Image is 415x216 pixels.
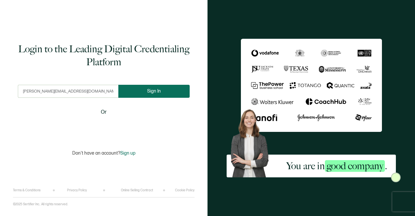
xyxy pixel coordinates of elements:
[67,188,87,192] a: Privacy Policy
[63,121,144,135] iframe: Sign in with Google Button
[175,188,195,192] a: Cookie Policy
[18,85,118,98] input: Enter your work email address
[325,160,385,172] span: good company
[227,106,278,177] img: Sertifier Login - You are in <span class="strong-h">good company</span>. Hero
[120,150,136,156] span: Sign up
[147,89,161,94] span: Sign In
[121,188,153,192] a: Online Selling Contract
[72,150,136,156] p: Don't have an account?
[101,108,107,116] span: Or
[13,188,41,192] a: Terms & Conditions
[286,159,387,172] h2: You are in .
[18,43,190,69] h1: Login to the Leading Digital Credentialing Platform
[118,85,190,98] button: Sign In
[391,172,401,182] img: Sertifier Login
[13,202,68,206] p: ©2025 Sertifier Inc.. All rights reserved.
[241,39,382,132] img: Sertifier Login - You are in <span class="strong-h">good company</span>.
